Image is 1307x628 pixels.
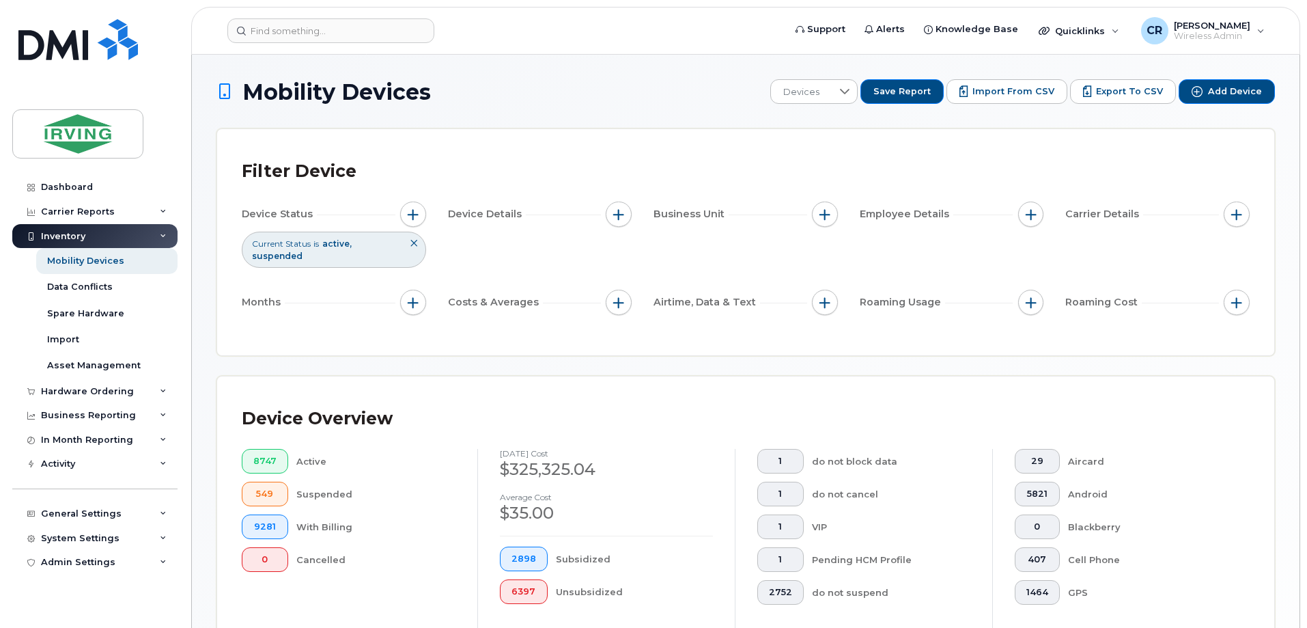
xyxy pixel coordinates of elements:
div: GPS [1068,580,1228,605]
span: 549 [253,489,277,500]
span: 0 [1026,521,1048,532]
div: $35.00 [500,502,713,525]
div: Aircard [1068,449,1228,474]
span: 6397 [511,586,536,597]
button: 407 [1015,547,1060,572]
div: Cancelled [296,547,456,572]
span: active [322,238,352,249]
h4: [DATE] cost [500,449,713,458]
button: Import from CSV [946,79,1067,104]
span: 1 [769,489,792,500]
span: Add Device [1208,85,1262,98]
span: Roaming Usage [860,295,945,310]
button: 2752 [757,580,804,605]
span: Export to CSV [1096,85,1163,98]
span: Roaming Cost [1065,295,1142,310]
span: Current Status [252,238,311,249]
span: 2898 [511,554,536,564]
span: is [313,238,319,249]
button: 1 [757,515,804,539]
span: 9281 [253,521,277,532]
span: 407 [1026,554,1048,565]
span: Device Status [242,207,317,221]
button: 2898 [500,547,548,571]
span: Mobility Devices [242,80,431,104]
button: 1464 [1015,580,1060,605]
button: Export to CSV [1070,79,1176,104]
span: Employee Details [860,207,953,221]
span: Import from CSV [972,85,1054,98]
span: Save Report [873,85,931,98]
div: $325,325.04 [500,458,713,481]
span: suspended [252,251,303,261]
button: 5821 [1015,482,1060,506]
button: 1 [757,547,804,572]
div: Filter Device [242,154,356,189]
button: Add Device [1179,79,1275,104]
button: 1 [757,449,804,474]
div: do not cancel [812,482,971,506]
span: 5821 [1026,489,1048,500]
button: Save Report [860,79,944,104]
span: 8747 [253,456,277,467]
button: 6397 [500,579,548,604]
div: Unsubsidized [556,579,714,604]
span: Costs & Averages [448,295,543,310]
div: do not block data [812,449,971,474]
button: 8747 [242,449,288,474]
span: 2752 [769,587,792,598]
button: 9281 [242,515,288,539]
div: do not suspend [812,580,971,605]
button: 549 [242,482,288,506]
span: 1464 [1026,587,1048,598]
span: Business Unit [653,207,729,221]
div: Suspended [296,482,456,506]
button: 1 [757,482,804,506]
div: Cell Phone [1068,547,1228,572]
span: 29 [1026,456,1048,467]
span: 1 [769,456,792,467]
span: Months [242,295,285,310]
h4: Average cost [500,493,713,502]
button: 0 [242,547,288,572]
div: Device Overview [242,401,393,437]
div: Blackberry [1068,515,1228,539]
div: VIP [812,515,971,539]
span: 1 [769,521,792,532]
span: Carrier Details [1065,207,1143,221]
div: Pending HCM Profile [812,547,971,572]
div: With Billing [296,515,456,539]
div: Android [1068,482,1228,506]
span: Devices [771,80,832,105]
button: 0 [1015,515,1060,539]
div: Active [296,449,456,474]
button: 29 [1015,449,1060,474]
span: 1 [769,554,792,565]
span: Airtime, Data & Text [653,295,760,310]
div: Subsidized [556,547,714,571]
span: 0 [253,554,277,565]
span: Device Details [448,207,526,221]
